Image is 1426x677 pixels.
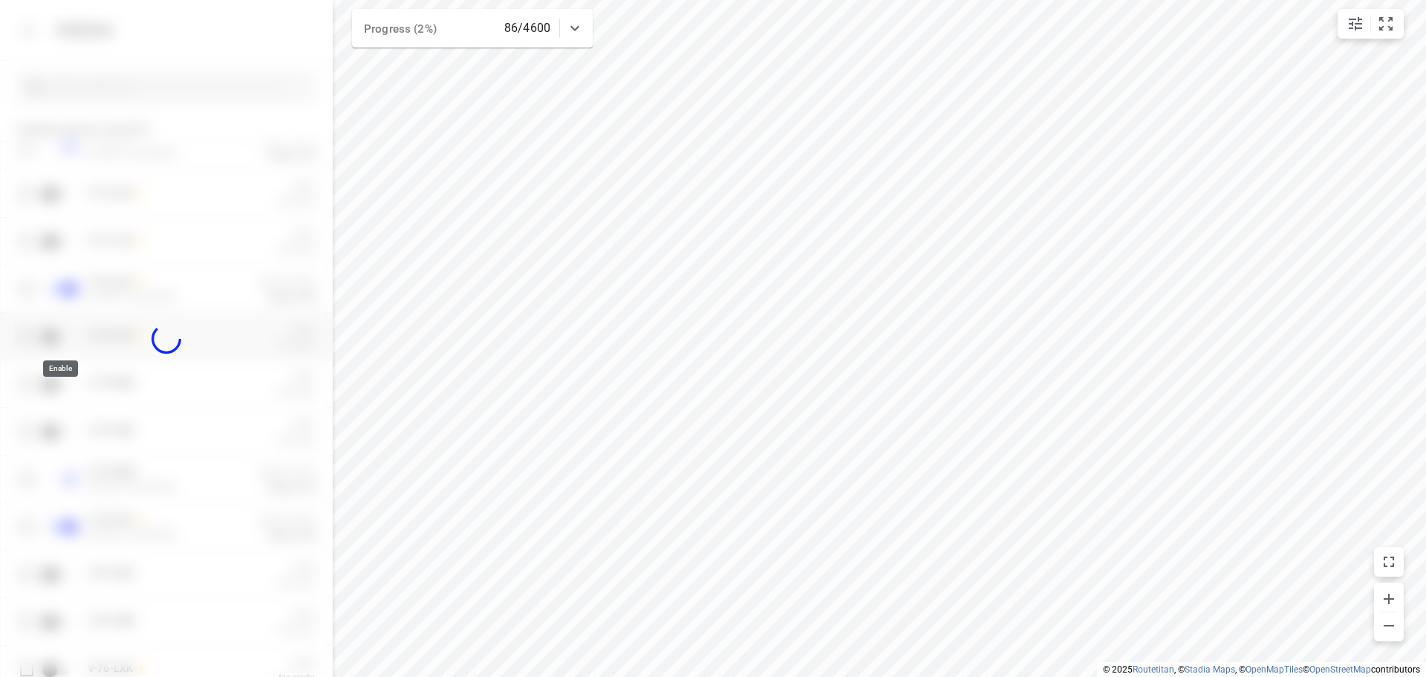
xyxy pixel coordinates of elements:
a: OpenStreetMap [1309,664,1371,675]
span: Progress (2%) [364,22,437,36]
a: Routetitan [1133,664,1174,675]
button: Fit zoom [1371,9,1401,39]
p: 86/4600 [504,19,550,37]
li: © 2025 , © , © © contributors [1103,664,1420,675]
a: Stadia Maps [1185,664,1235,675]
div: small contained button group [1338,9,1404,39]
div: Progress (2%)86/4600 [352,9,593,48]
a: OpenMapTiles [1246,664,1303,675]
button: Map settings [1341,9,1370,39]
